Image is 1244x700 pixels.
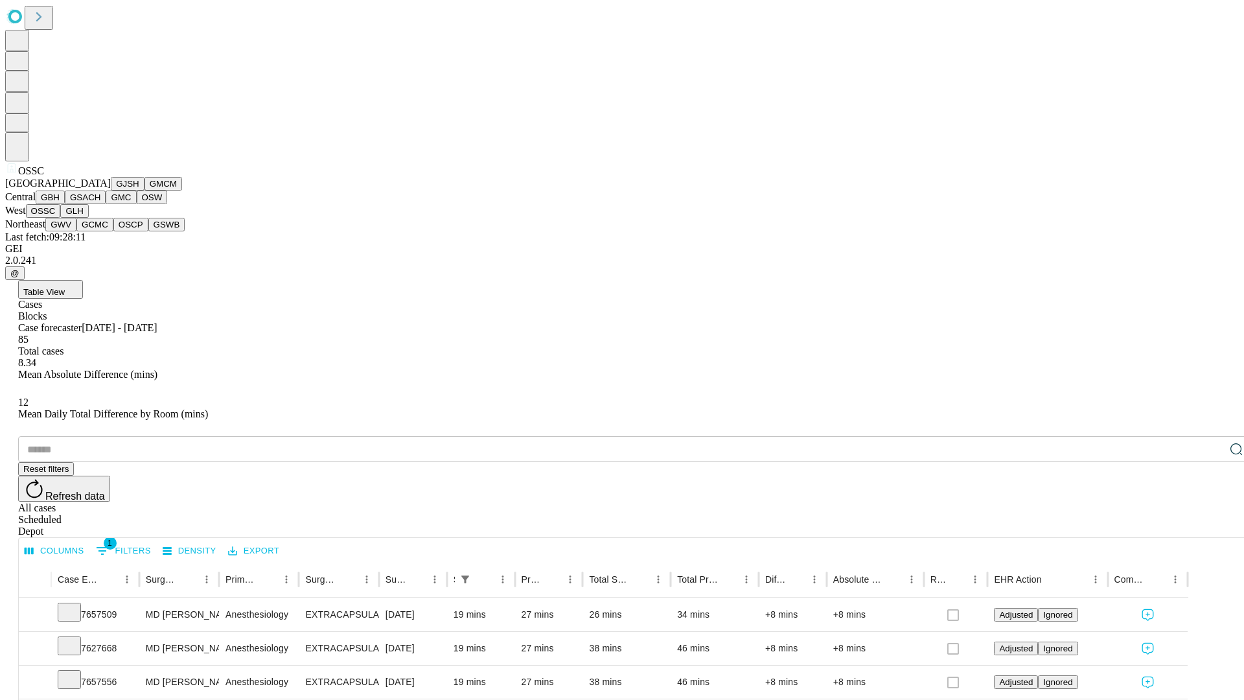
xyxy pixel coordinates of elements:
button: Menu [1166,570,1184,589]
button: Sort [259,570,277,589]
div: EHR Action [994,574,1041,585]
div: 19 mins [454,632,509,665]
span: OSSC [18,165,44,176]
div: Scheduled In Room Duration [454,574,455,585]
span: 8.34 [18,357,36,368]
button: Ignored [1038,675,1077,689]
div: 27 mins [522,666,577,699]
div: GEI [5,243,1239,255]
span: Ignored [1043,610,1072,620]
button: Menu [118,570,136,589]
button: Ignored [1038,608,1077,622]
button: Menu [805,570,824,589]
div: Predicted In Room Duration [522,574,542,585]
button: GLH [60,204,88,218]
div: Surgery Name [305,574,338,585]
div: Surgery Date [386,574,406,585]
span: Central [5,191,36,202]
div: [DATE] [386,598,441,631]
div: EXTRACAPSULAR CATARACT REMOVAL WITH [MEDICAL_DATA] [305,632,372,665]
span: Mean Daily Total Difference by Room (mins) [18,408,208,419]
button: Show filters [456,570,474,589]
span: West [5,205,26,216]
button: GSACH [65,191,106,204]
span: Ignored [1043,677,1072,687]
div: +8 mins [833,632,917,665]
div: Primary Service [225,574,258,585]
span: Case forecaster [18,322,82,333]
button: GMCM [144,177,182,191]
button: Menu [277,570,295,589]
div: Anesthesiology [225,666,292,699]
button: Menu [649,570,667,589]
button: Sort [340,570,358,589]
div: Resolved in EHR [930,574,947,585]
div: 38 mins [589,632,664,665]
span: Refresh data [45,491,105,502]
button: Reset filters [18,462,74,476]
div: Difference [765,574,786,585]
button: Sort [1043,570,1061,589]
div: Comments [1114,574,1147,585]
button: Menu [561,570,579,589]
span: Table View [23,287,65,297]
div: Anesthesiology [225,632,292,665]
button: Sort [948,570,966,589]
span: 85 [18,334,29,345]
div: 34 mins [677,598,752,631]
button: Adjusted [994,608,1038,622]
button: Menu [198,570,216,589]
button: Select columns [21,541,87,561]
button: OSW [137,191,168,204]
button: Show filters [93,541,154,561]
button: GJSH [111,177,144,191]
span: Northeast [5,218,45,229]
div: 1 active filter [456,570,474,589]
div: Total Predicted Duration [677,574,718,585]
div: MD [PERSON_NAME] [PERSON_NAME] Md [146,666,213,699]
div: 19 mins [454,666,509,699]
div: [DATE] [386,666,441,699]
span: Total cases [18,345,63,356]
button: Sort [719,570,737,589]
div: Surgeon Name [146,574,178,585]
div: Anesthesiology [225,598,292,631]
div: 19 mins [454,598,509,631]
div: 7627668 [58,632,133,665]
div: Total Scheduled Duration [589,574,630,585]
span: Ignored [1043,644,1072,653]
button: Menu [737,570,755,589]
div: 27 mins [522,598,577,631]
button: Adjusted [994,642,1038,655]
button: Sort [631,570,649,589]
button: GCMC [76,218,113,231]
button: Sort [543,570,561,589]
span: Last fetch: 09:28:11 [5,231,86,242]
span: 1 [104,537,117,550]
div: 38 mins [589,666,664,699]
div: +8 mins [765,598,820,631]
button: Sort [179,570,198,589]
span: Adjusted [999,644,1033,653]
button: Sort [408,570,426,589]
span: Adjusted [999,610,1033,620]
div: 46 mins [677,632,752,665]
button: GBH [36,191,65,204]
div: EXTRACAPSULAR CATARACT REMOVAL WITH [MEDICAL_DATA] [305,666,372,699]
button: Sort [476,570,494,589]
button: Export [225,541,282,561]
button: Table View [18,280,83,299]
button: Ignored [1038,642,1077,655]
button: Sort [787,570,805,589]
div: [DATE] [386,632,441,665]
div: +8 mins [765,632,820,665]
div: MD [PERSON_NAME] [PERSON_NAME] Md [146,632,213,665]
div: 7657509 [58,598,133,631]
button: Menu [903,570,921,589]
button: Expand [25,638,45,660]
div: 46 mins [677,666,752,699]
div: +8 mins [833,666,917,699]
button: Adjusted [994,675,1038,689]
div: MD [PERSON_NAME] [PERSON_NAME] Md [146,598,213,631]
button: Expand [25,671,45,694]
